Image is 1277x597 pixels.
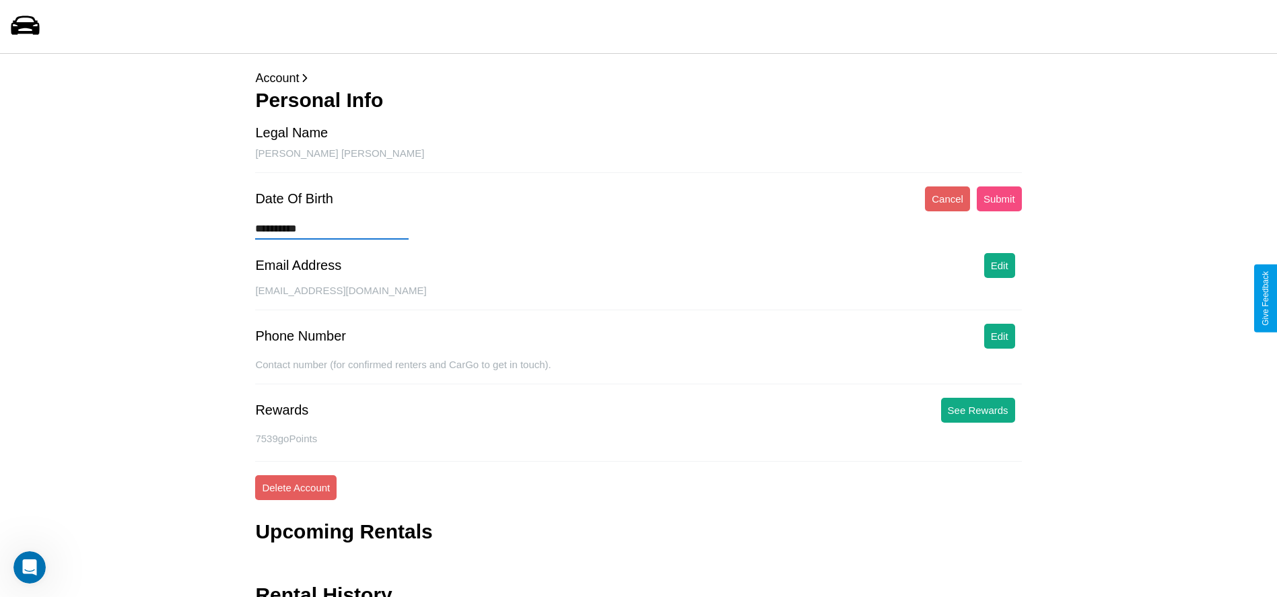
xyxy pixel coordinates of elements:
[255,328,346,344] div: Phone Number
[255,125,328,141] div: Legal Name
[255,429,1021,448] p: 7539 goPoints
[977,186,1022,211] button: Submit
[925,186,970,211] button: Cancel
[255,402,308,418] div: Rewards
[255,67,1021,89] p: Account
[984,324,1015,349] button: Edit
[255,258,341,273] div: Email Address
[255,191,333,207] div: Date Of Birth
[255,475,337,500] button: Delete Account
[255,359,1021,384] div: Contact number (for confirmed renters and CarGo to get in touch).
[255,89,1021,112] h3: Personal Info
[13,551,46,584] iframe: Intercom live chat
[941,398,1015,423] button: See Rewards
[255,285,1021,310] div: [EMAIL_ADDRESS][DOMAIN_NAME]
[1261,271,1270,326] div: Give Feedback
[255,147,1021,173] div: [PERSON_NAME] [PERSON_NAME]
[984,253,1015,278] button: Edit
[255,520,432,543] h3: Upcoming Rentals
